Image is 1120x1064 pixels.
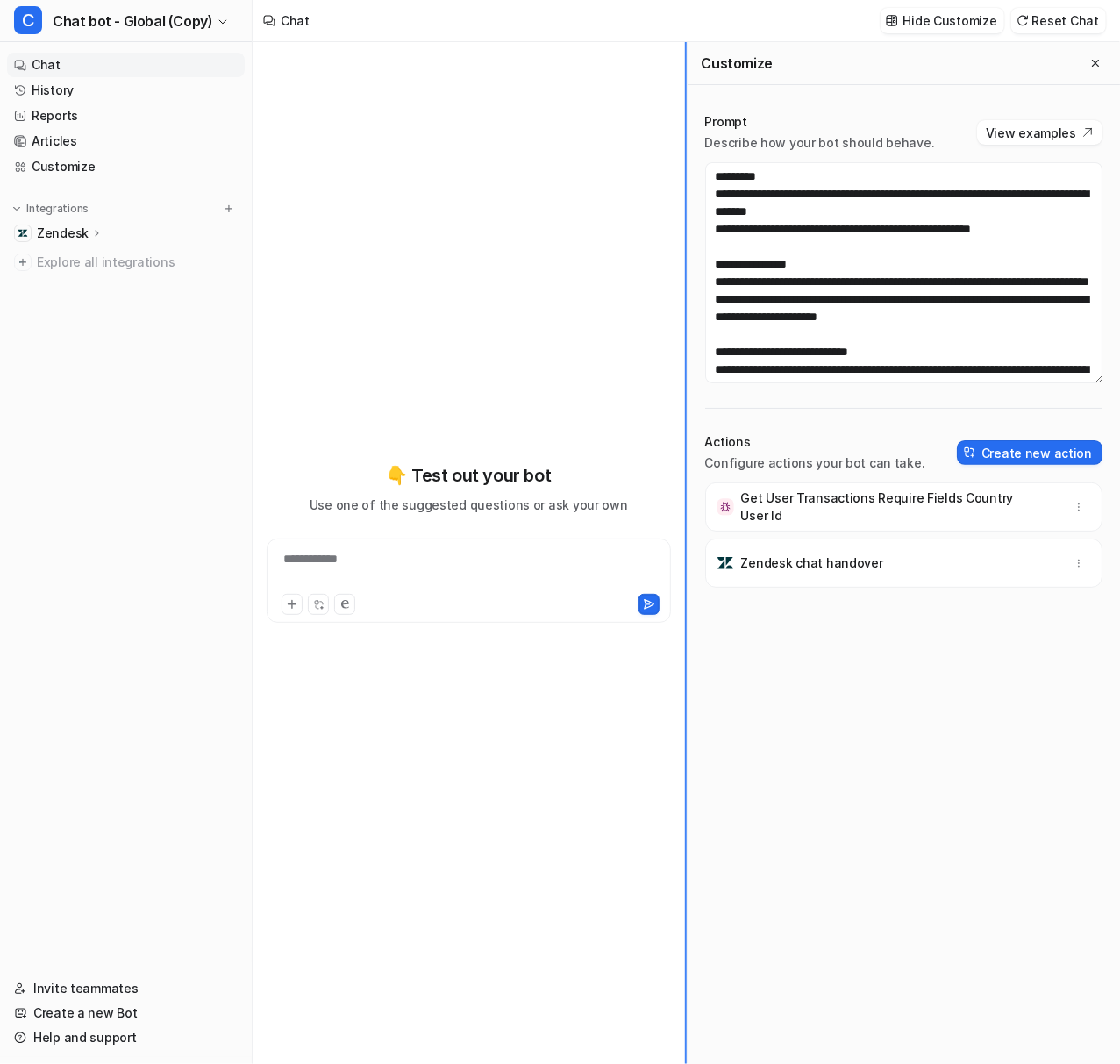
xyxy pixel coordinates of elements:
img: Zendesk [18,228,28,239]
a: Invite teammates [7,976,245,1001]
span: Chat bot - Global (Copy) [53,9,212,33]
span: Explore all integrations [37,248,238,276]
p: Integrations [26,202,89,216]
a: Help and support [7,1025,245,1050]
p: Hide Customize [903,11,997,30]
p: Zendesk [37,225,89,242]
a: History [7,78,245,103]
button: Hide Customize [881,8,1004,33]
a: Chat [7,53,245,77]
img: customize [886,14,898,27]
img: explore all integrations [14,254,32,271]
button: Integrations [7,200,94,218]
span: C [14,6,42,34]
img: menu_add.svg [223,203,235,215]
button: Reset Chat [1011,8,1106,33]
a: Create a new Bot [7,1001,245,1025]
a: Reports [7,104,245,128]
a: Customize [7,154,245,179]
a: Articles [7,129,245,154]
img: expand menu [11,203,23,215]
a: Explore all integrations [7,250,245,275]
img: reset [1017,14,1029,27]
div: Chat [281,11,310,30]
